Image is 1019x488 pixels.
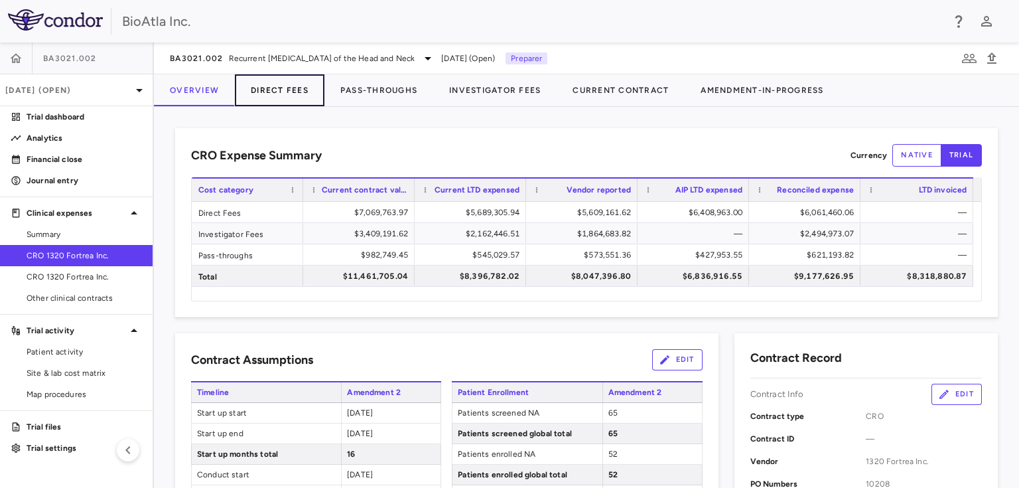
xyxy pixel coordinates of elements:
[192,465,341,485] span: Conduct start
[27,228,142,240] span: Summary
[941,144,982,167] button: trial
[27,292,142,304] span: Other clinical contracts
[191,147,322,165] h6: CRO Expense Summary
[191,382,341,402] span: Timeline
[919,185,967,195] span: LTD invoiced
[649,244,742,266] div: $427,953.55
[608,408,618,418] span: 65
[191,351,313,369] h6: Contract Assumptions
[315,244,408,266] div: $982,749.45
[872,223,967,244] div: —
[235,74,324,106] button: Direct Fees
[229,52,415,64] span: Recurrent [MEDICAL_DATA] of the Head and Neck
[27,388,142,400] span: Map procedures
[441,52,495,64] span: [DATE] (Open)
[435,185,519,195] span: Current LTD expensed
[452,382,602,402] span: Patient Enrollment
[27,153,142,165] p: Financial close
[192,223,303,244] div: Investigator Fees
[192,202,303,222] div: Direct Fees
[872,244,967,266] div: —
[198,185,253,195] span: Cost category
[5,84,131,96] p: [DATE] (Open)
[452,465,602,485] span: Patients enrolled global total
[761,266,854,287] div: $9,177,626.95
[866,410,982,422] span: CRO
[27,250,142,262] span: CRO 1320 Fortrea Inc.
[427,266,519,287] div: $8,396,782.02
[27,175,142,187] p: Journal entry
[347,429,373,438] span: [DATE]
[649,223,742,244] div: —
[602,382,703,402] span: Amendment 2
[427,223,519,244] div: $2,162,446.51
[27,111,142,123] p: Trial dashboard
[761,223,854,244] div: $2,494,973.07
[652,349,703,370] button: Edit
[192,244,303,265] div: Pass-throughs
[315,266,408,287] div: $11,461,705.04
[538,244,631,266] div: $573,551.36
[192,444,341,464] span: Start up months total
[608,470,618,479] span: 52
[27,271,142,283] span: CRO 1320 Fortrea Inc.
[866,433,982,445] span: —
[433,74,557,106] button: Investigator Fees
[452,444,602,464] span: Patients enrolled NA
[608,449,618,459] span: 52
[27,132,142,144] p: Analytics
[872,202,967,223] div: —
[27,207,126,219] p: Clinical expenses
[192,403,341,423] span: Start up start
[27,367,142,379] span: Site & lab cost matrix
[777,185,854,195] span: Reconciled expense
[608,429,618,438] span: 65
[538,223,631,244] div: $1,864,683.82
[192,424,341,444] span: Start up end
[154,74,235,106] button: Overview
[315,223,408,244] div: $3,409,191.62
[506,52,547,64] p: Preparer
[872,266,967,287] div: $8,318,880.87
[122,11,942,31] div: BioAtla Inc.
[750,410,866,422] p: Contract type
[315,202,408,223] div: $7,069,763.97
[750,349,842,367] h6: Contract Record
[347,408,373,418] span: [DATE]
[538,202,631,223] div: $5,609,161.62
[750,388,804,400] p: Contract Info
[347,470,373,479] span: [DATE]
[750,455,866,467] p: Vendor
[170,53,224,64] span: BA3021.002
[452,424,602,444] span: Patients screened global total
[427,244,519,266] div: $545,029.57
[761,244,854,266] div: $621,193.82
[538,266,631,287] div: $8,047,396.80
[27,325,126,337] p: Trial activity
[452,403,602,423] span: Patients screened NA
[892,144,941,167] button: native
[931,384,982,405] button: Edit
[557,74,685,106] button: Current Contract
[27,346,142,358] span: Patient activity
[27,442,142,454] p: Trial settings
[685,74,839,106] button: Amendment-In-Progress
[427,202,519,223] div: $5,689,305.94
[850,149,887,161] p: Currency
[750,433,866,445] p: Contract ID
[27,421,142,433] p: Trial files
[8,9,103,31] img: logo-full-SnFGN8VE.png
[649,202,742,223] div: $6,408,963.00
[324,74,433,106] button: Pass-Throughs
[341,382,441,402] span: Amendment 2
[866,455,982,467] span: 1320 Fortrea Inc.
[192,266,303,286] div: Total
[675,185,742,195] span: AIP LTD expensed
[649,266,742,287] div: $6,836,916.55
[567,185,631,195] span: Vendor reported
[43,53,97,64] span: BA3021.002
[347,449,355,459] span: 16
[322,185,408,195] span: Current contract value
[761,202,854,223] div: $6,061,460.06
